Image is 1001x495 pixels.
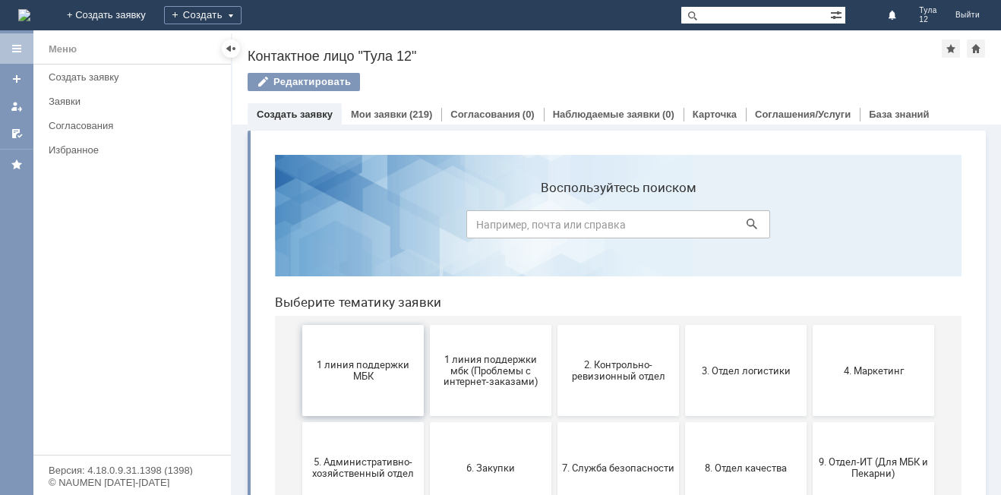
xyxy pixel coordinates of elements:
[12,152,699,167] header: Выберите тематику заявки
[167,279,289,370] button: 6. Закупки
[49,71,222,83] div: Создать заявку
[427,319,539,330] span: 8. Отдел качества
[5,67,29,91] a: Создать заявку
[422,377,544,468] button: Отдел-ИТ (Офис)
[550,377,671,468] button: Финансовый отдел
[919,15,937,24] span: 12
[554,314,667,336] span: 9. Отдел-ИТ (Для МБК и Пекарни)
[167,377,289,468] button: Отдел ИТ (1С)
[295,279,416,370] button: 7. Служба безопасности
[204,68,507,96] input: Например, почта или справка
[49,465,216,475] div: Версия: 4.18.0.9.31.1398 (1398)
[919,6,937,15] span: Тула
[172,319,284,330] span: 6. Закупки
[248,49,942,64] div: Контактное лицо "Тула 12"
[299,411,412,434] span: Отдел-ИТ (Битрикс24 и CRM)
[43,90,228,113] a: Заявки
[554,416,667,427] span: Финансовый отдел
[44,416,156,427] span: Бухгалтерия (для мбк)
[755,109,851,120] a: Соглашения/Услуги
[43,65,228,89] a: Создать заявку
[299,319,412,330] span: 7. Служба безопасности
[942,39,960,58] div: Добавить в избранное
[295,377,416,468] button: Отдел-ИТ (Битрикс24 и CRM)
[49,120,222,131] div: Согласования
[693,109,737,120] a: Карточка
[44,314,156,336] span: 5. Административно-хозяйственный отдел
[409,109,432,120] div: (219)
[422,279,544,370] button: 8. Отдел качества
[662,109,674,120] div: (0)
[967,39,985,58] div: Сделать домашней страницей
[450,109,520,120] a: Согласования
[49,96,222,107] div: Заявки
[204,37,507,52] label: Воспользуйтесь поиском
[49,478,216,487] div: © NAUMEN [DATE]-[DATE]
[49,40,77,58] div: Меню
[167,182,289,273] button: 1 линия поддержки мбк (Проблемы с интернет-заказами)
[422,182,544,273] button: 3. Отдел логистики
[427,416,539,427] span: Отдел-ИТ (Офис)
[351,109,407,120] a: Мои заявки
[44,216,156,239] span: 1 линия поддержки МБК
[295,182,416,273] button: 2. Контрольно-ревизионный отдел
[869,109,929,120] a: База знаний
[550,279,671,370] button: 9. Отдел-ИТ (Для МБК и Пекарни)
[554,222,667,233] span: 4. Маркетинг
[830,7,845,21] span: Расширенный поиск
[49,144,205,156] div: Избранное
[172,416,284,427] span: Отдел ИТ (1С)
[18,9,30,21] a: Перейти на домашнюю страницу
[299,216,412,239] span: 2. Контрольно-ревизионный отдел
[18,9,30,21] img: logo
[257,109,333,120] a: Создать заявку
[5,94,29,118] a: Мои заявки
[172,210,284,244] span: 1 линия поддержки мбк (Проблемы с интернет-заказами)
[553,109,660,120] a: Наблюдаемые заявки
[39,377,161,468] button: Бухгалтерия (для мбк)
[222,39,240,58] div: Скрыть меню
[39,182,161,273] button: 1 линия поддержки МБК
[43,114,228,137] a: Согласования
[5,121,29,146] a: Мои согласования
[39,279,161,370] button: 5. Административно-хозяйственный отдел
[550,182,671,273] button: 4. Маркетинг
[164,6,242,24] div: Создать
[427,222,539,233] span: 3. Отдел логистики
[523,109,535,120] div: (0)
